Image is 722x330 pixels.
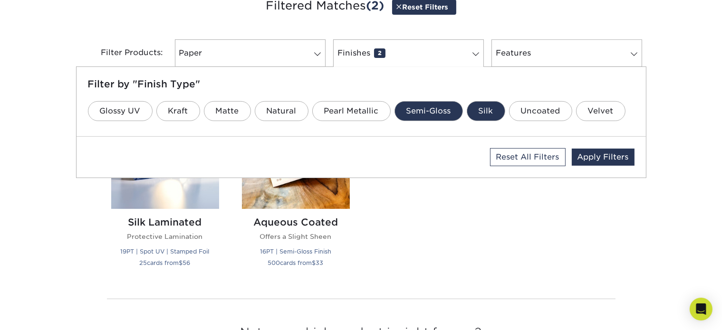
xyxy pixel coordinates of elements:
small: cards from [268,259,324,266]
small: cards from [140,259,191,266]
small: 16PT | Semi-Gloss Finish [260,248,331,255]
small: 19PT | Spot UV | Stamped Foil [121,248,210,255]
a: Paper [175,39,326,67]
a: Pearl Metallic [312,101,391,121]
p: Protective Lamination [111,232,219,241]
a: Velvet [576,101,626,121]
span: $ [179,259,183,266]
a: Semi-Gloss [395,101,463,121]
a: Natural [255,101,308,121]
p: Offers a Slight Sheen [242,232,350,241]
a: Features [491,39,642,67]
a: Apply Filters [572,149,635,166]
span: $ [312,259,316,266]
span: 33 [316,259,324,266]
a: Finishes2 [333,39,484,67]
a: Aqueous Coated Business Cards Aqueous Coated Offers a Slight Sheen 16PT | Semi-Gloss Finish 500ca... [242,101,350,279]
a: Matte [204,101,251,121]
span: 500 [268,259,280,266]
a: Silk Laminated Business Cards Silk Laminated Protective Lamination 19PT | Spot UV | Stamped Foil ... [111,101,219,279]
a: Uncoated [509,101,572,121]
span: 2 [374,48,385,58]
h2: Silk Laminated [111,217,219,228]
h2: Aqueous Coated [242,217,350,228]
a: Glossy UV [88,101,153,121]
span: 56 [183,259,191,266]
h5: Filter by "Finish Type" [88,78,635,90]
span: 25 [140,259,147,266]
div: Filter Products: [76,39,171,67]
a: Reset All Filters [490,148,566,166]
a: Kraft [156,101,200,121]
a: Silk [467,101,505,121]
div: Open Intercom Messenger [690,298,712,321]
